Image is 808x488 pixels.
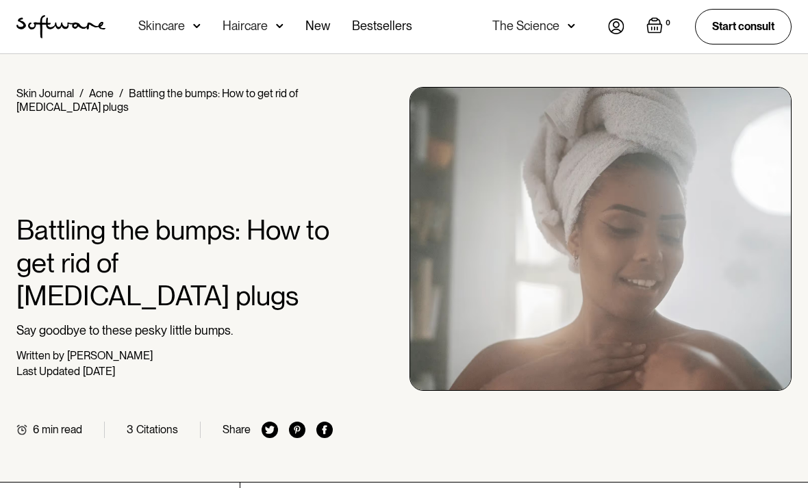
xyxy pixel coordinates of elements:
img: arrow down [276,19,283,33]
a: Acne [89,87,114,100]
div: Haircare [223,19,268,33]
div: 6 [33,423,39,436]
a: Skin Journal [16,87,74,100]
div: 0 [663,17,673,29]
div: / [79,87,84,100]
a: home [16,15,105,38]
div: 3 [127,423,134,436]
div: Skincare [138,19,185,33]
div: The Science [492,19,559,33]
a: Open empty cart [646,17,673,36]
div: Share [223,423,251,436]
img: facebook icon [316,422,333,438]
img: twitter icon [262,422,278,438]
a: Start consult [695,9,792,44]
div: min read [42,423,82,436]
div: / [119,87,123,100]
img: arrow down [568,19,575,33]
div: [DATE] [83,365,115,378]
div: [PERSON_NAME] [67,349,153,362]
h1: Battling the bumps: How to get rid of [MEDICAL_DATA] plugs [16,214,333,312]
img: Software Logo [16,15,105,38]
div: Citations [136,423,178,436]
div: Written by [16,349,64,362]
div: Battling the bumps: How to get rid of [MEDICAL_DATA] plugs [16,87,298,114]
img: arrow down [193,19,201,33]
div: Last Updated [16,365,80,378]
p: Say goodbye to these pesky little bumps. [16,323,333,338]
img: pinterest icon [289,422,305,438]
